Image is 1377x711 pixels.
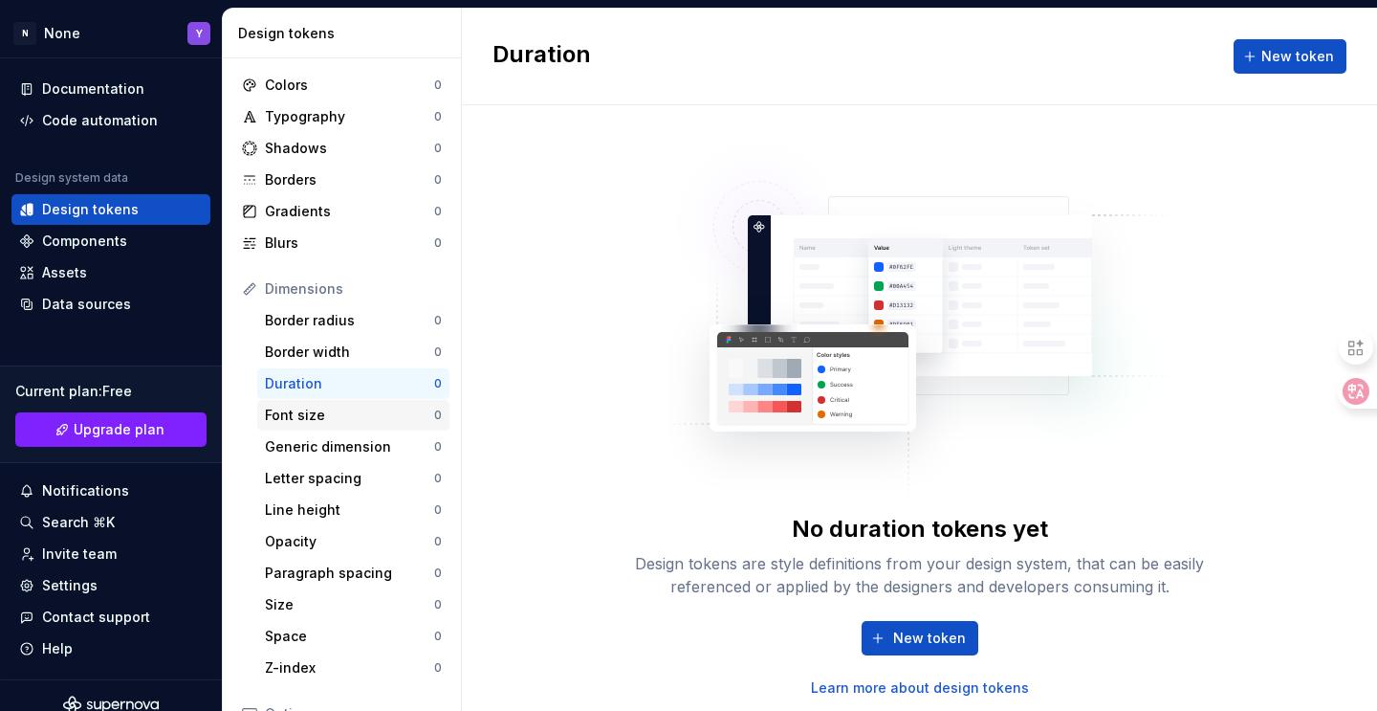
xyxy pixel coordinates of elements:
div: Border width [265,343,434,362]
a: Letter spacing0 [257,463,449,494]
div: Duration [265,374,434,393]
div: 0 [434,204,442,219]
a: Blurs0 [234,228,449,258]
div: N [13,22,36,45]
a: Assets [11,257,210,288]
a: Components [11,226,210,256]
div: Z-index [265,658,434,678]
a: Learn more about design tokens [811,678,1029,698]
div: Borders [265,170,434,189]
a: Opacity0 [257,526,449,557]
a: Typography0 [234,101,449,132]
div: Border radius [265,311,434,330]
a: Z-index0 [257,653,449,683]
a: Space0 [257,621,449,652]
div: 0 [434,597,442,612]
div: 0 [434,78,442,93]
button: New token [1234,39,1346,74]
div: 0 [434,439,442,455]
div: Colors [265,76,434,95]
div: Opacity [265,532,434,551]
div: Size [265,595,434,614]
button: Help [11,633,210,664]
a: Data sources [11,289,210,320]
div: 0 [434,172,442,188]
div: Documentation [42,79,144,99]
a: Colors0 [234,70,449,100]
a: Size0 [257,589,449,620]
div: Assets [42,263,87,282]
a: Generic dimension0 [257,432,449,462]
div: 0 [434,534,442,549]
div: 0 [434,629,442,644]
div: Search ⌘K [42,513,115,532]
button: NNoneY [4,12,218,54]
div: Design tokens [42,200,139,219]
a: Line height0 [257,495,449,525]
div: 0 [434,376,442,391]
div: 0 [434,502,442,518]
a: Font size0 [257,400,449,431]
a: Settings [11,570,210,601]
div: Notifications [42,481,129,500]
div: Line height [265,500,434,520]
button: Search ⌘K [11,507,210,538]
div: Data sources [42,295,131,314]
a: Upgrade plan [15,412,207,447]
div: Contact support [42,608,150,627]
div: Dimensions [265,279,442,299]
div: None [44,24,80,43]
div: Generic dimension [265,437,434,456]
a: Duration0 [257,368,449,399]
div: Blurs [265,233,434,253]
div: Help [42,639,73,658]
div: 0 [434,660,442,676]
div: 0 [434,408,442,423]
button: New token [862,621,978,655]
div: 0 [434,344,442,360]
a: Gradients0 [234,196,449,227]
div: Current plan : Free [15,382,207,401]
div: 0 [434,141,442,156]
div: Design tokens are style definitions from your design system, that can be easily referenced or app... [614,552,1226,598]
div: 0 [434,566,442,581]
div: Settings [42,576,98,595]
h2: Duration [492,39,591,74]
span: Upgrade plan [74,420,164,439]
div: Typography [265,107,434,126]
div: 0 [434,313,442,328]
div: Components [42,232,127,251]
div: No duration tokens yet [792,514,1048,544]
div: Design tokens [238,24,453,43]
div: Space [265,627,434,646]
a: Paragraph spacing0 [257,558,449,589]
span: New token [1261,47,1334,66]
div: 0 [434,235,442,251]
a: Border radius0 [257,305,449,336]
div: 0 [434,109,442,124]
div: Letter spacing [265,469,434,488]
div: Font size [265,406,434,425]
a: Borders0 [234,165,449,195]
a: Design tokens [11,194,210,225]
div: Y [196,26,203,41]
a: Shadows0 [234,133,449,164]
a: Border width0 [257,337,449,367]
div: Code automation [42,111,158,130]
a: Documentation [11,74,210,104]
div: Paragraph spacing [265,564,434,583]
div: 0 [434,471,442,486]
div: Invite team [42,544,117,564]
button: Contact support [11,602,210,633]
span: New token [893,629,966,648]
button: Notifications [11,476,210,506]
div: Gradients [265,202,434,221]
div: Shadows [265,139,434,158]
div: Design system data [15,170,128,186]
a: Invite team [11,539,210,569]
a: Code automation [11,105,210,136]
